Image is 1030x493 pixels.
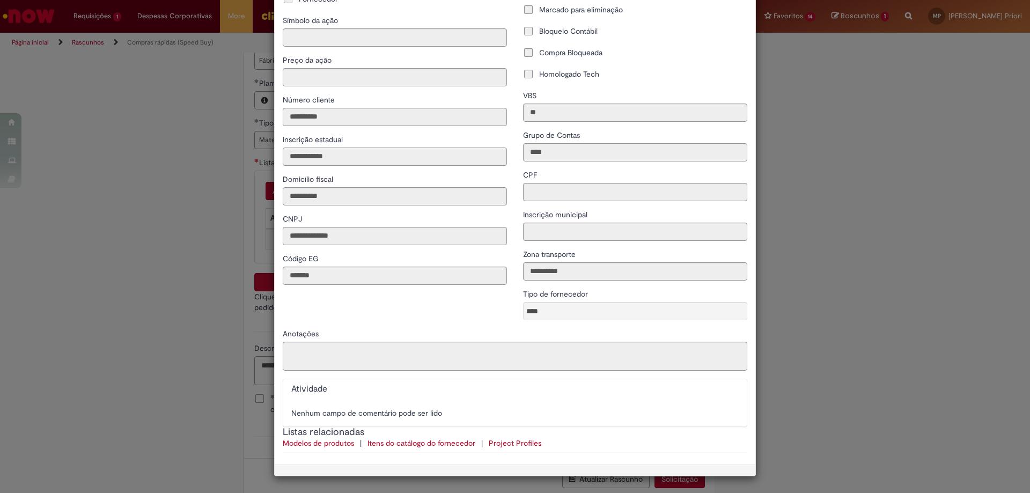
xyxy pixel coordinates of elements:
[291,385,662,394] h4: Atividade Histórico de tíquete
[356,438,365,448] span: |
[367,438,477,448] a: Itens do catálogo do fornecedor
[283,68,507,86] input: Preço da ação
[283,214,304,224] span: Somente leitura - CNPJ
[523,143,747,161] input: Grupo de Contas
[523,183,747,201] input: CPF
[283,187,507,205] input: Domicílio fiscal
[283,108,507,126] input: Número cliente
[523,170,539,180] span: Somente leitura - CPF
[283,329,321,339] span: Somente leitura - Anotações adicionais sobre sua organização
[283,135,345,144] span: Somente leitura - Inscrição estadual
[523,249,578,259] span: Somente leitura - Zona transporte
[283,342,747,371] textarea: Anotações
[283,227,507,245] input: CNPJ
[283,148,507,166] input: Inscrição estadual
[283,16,340,25] span: Somente leitura - Seu símbolo da ação
[283,438,356,448] a: Modelos de produtos
[523,210,590,219] span: Somente leitura - Inscrição municipal
[523,289,590,299] span: Somente leitura - O tipo de fornecedor
[283,174,335,184] span: Somente leitura - Domicílio fiscal
[523,91,539,100] span: Somente leitura - VBS
[283,55,334,65] span: Somente leitura - Seu preço da ação
[477,438,487,448] span: |
[283,95,337,105] span: Somente leitura - Número cliente
[523,262,747,281] input: Zona transporte
[539,4,623,15] span: Marcado para eliminação
[283,254,320,263] span: Somente leitura - Código EG
[283,267,507,285] input: Código EG
[489,438,541,448] a: Project Profiles
[523,130,582,140] span: Somente leitura - Grupo de Contas
[539,47,602,58] span: Compra Bloqueada
[523,104,747,122] input: VBS
[283,438,747,448] nav: Listas relacionadas
[539,26,598,36] span: Bloqueio Contábil
[283,427,364,438] label: Listas relacionadas
[539,69,599,79] span: Homologado Tech
[283,28,507,47] input: Símbolo da ação
[291,408,739,418] div: Nenhum campo de comentário pode ser lido
[523,223,747,241] input: Inscrição municipal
